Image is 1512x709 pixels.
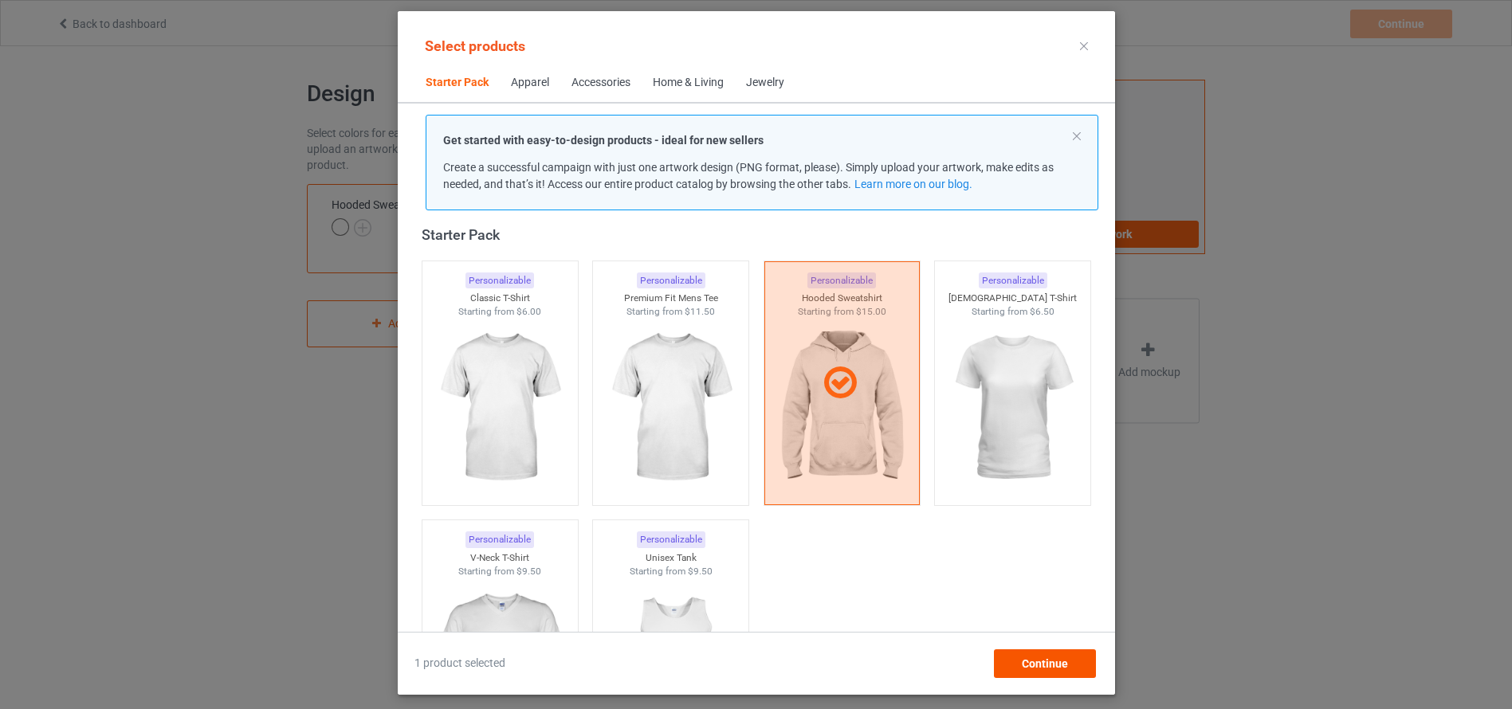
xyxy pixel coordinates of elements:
[993,649,1095,678] div: Continue
[593,292,748,305] div: Premium Fit Mens Tee
[636,272,705,289] div: Personalizable
[516,566,541,577] span: $9.50
[425,37,525,54] span: Select products
[593,551,748,565] div: Unisex Tank
[941,319,1084,497] img: regular.jpg
[593,565,748,578] div: Starting from
[935,305,1090,319] div: Starting from
[428,319,571,497] img: regular.jpg
[511,75,549,91] div: Apparel
[935,292,1090,305] div: [DEMOGRAPHIC_DATA] T-Shirt
[422,292,577,305] div: Classic T-Shirt
[571,75,630,91] div: Accessories
[854,178,972,190] a: Learn more on our blog.
[443,134,764,147] strong: Get started with easy-to-design products - ideal for new sellers
[978,272,1047,289] div: Personalizable
[1021,657,1067,670] span: Continue
[599,319,742,497] img: regular.jpg
[1029,306,1054,317] span: $6.50
[465,531,534,548] div: Personalizable
[421,225,1098,244] div: Starter Pack
[687,566,712,577] span: $9.50
[746,75,784,91] div: Jewelry
[685,306,715,317] span: $11.50
[443,161,1054,190] span: Create a successful campaign with just one artwork design (PNG format, please). Simply upload you...
[593,305,748,319] div: Starting from
[465,272,534,289] div: Personalizable
[414,656,505,672] span: 1 product selected
[422,305,577,319] div: Starting from
[516,306,541,317] span: $6.00
[636,531,705,548] div: Personalizable
[422,565,577,578] div: Starting from
[653,75,724,91] div: Home & Living
[422,551,577,565] div: V-Neck T-Shirt
[414,64,500,102] span: Starter Pack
